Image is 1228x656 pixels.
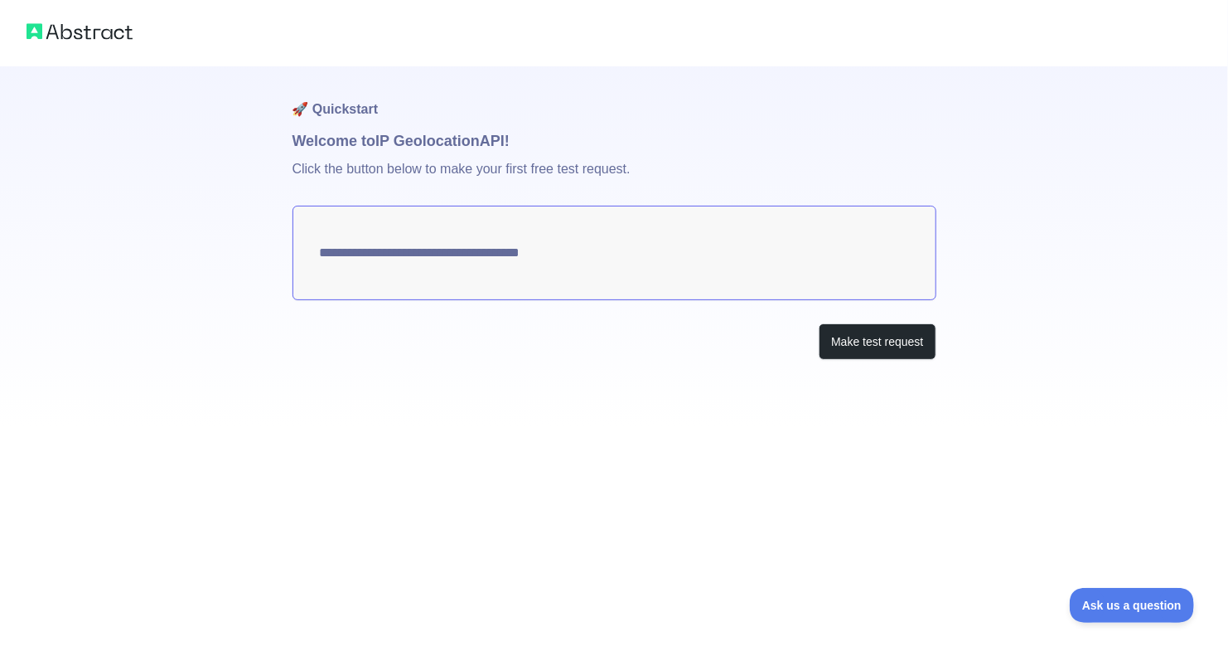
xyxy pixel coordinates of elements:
[819,323,936,361] button: Make test request
[27,20,133,43] img: Abstract logo
[292,153,936,206] p: Click the button below to make your first free test request.
[292,66,936,129] h1: 🚀 Quickstart
[1070,588,1195,623] iframe: Toggle Customer Support
[292,129,936,153] h1: Welcome to IP Geolocation API!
